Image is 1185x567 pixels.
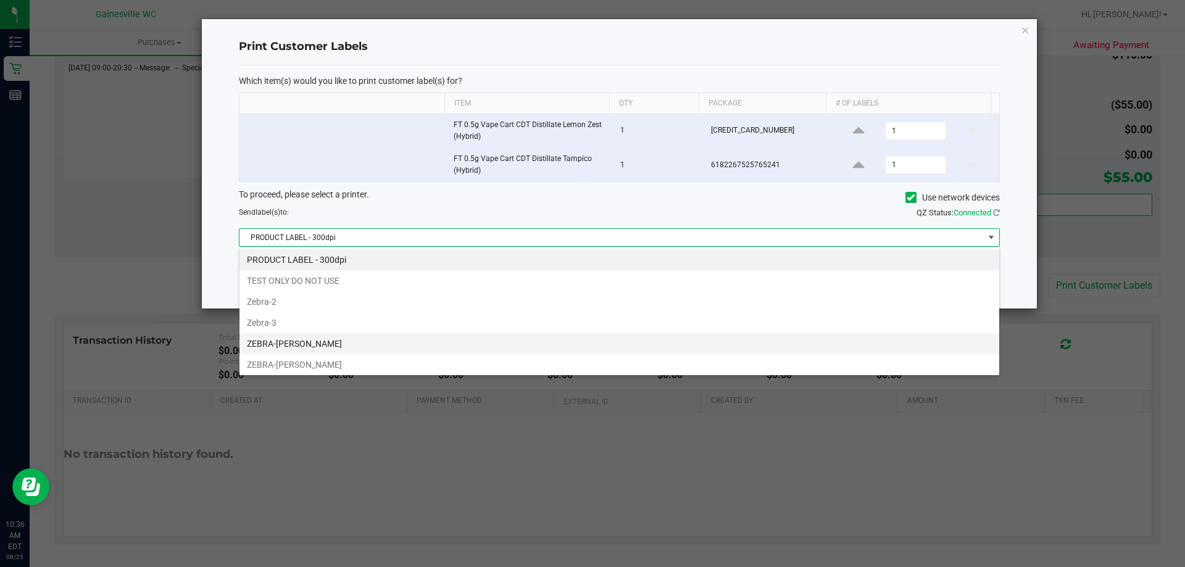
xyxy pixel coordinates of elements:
li: PRODUCT LABEL - 300dpi [239,249,999,270]
h4: Print Customer Labels [239,39,1000,55]
iframe: Resource center [12,468,49,505]
label: Use network devices [905,191,1000,204]
div: To proceed, please select a printer. [230,188,1009,207]
td: FT 0.5g Vape Cart CDT Distillate Tampico (Hybrid) [446,148,613,181]
span: Connected [954,208,991,217]
li: Zebra-2 [239,291,999,312]
td: 1 [613,114,704,148]
span: Send to: [239,208,289,217]
span: label(s) [256,208,280,217]
li: Zebra-3 [239,312,999,333]
td: [CREDIT_CARD_NUMBER] [704,114,833,148]
td: 6182267525765241 [704,148,833,181]
th: Package [699,93,826,114]
li: ZEBRA-[PERSON_NAME] [239,354,999,375]
p: Which item(s) would you like to print customer label(s) for? [239,75,1000,86]
th: # of labels [826,93,991,114]
th: Qty [609,93,699,114]
li: ZEBRA-[PERSON_NAME] [239,333,999,354]
td: FT 0.5g Vape Cart CDT Distillate Lemon Zest (Hybrid) [446,114,613,148]
td: 1 [613,148,704,181]
th: Item [444,93,609,114]
li: TEST ONLY DO NOT USE [239,270,999,291]
span: PRODUCT LABEL - 300dpi [239,229,984,246]
span: QZ Status: [917,208,1000,217]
